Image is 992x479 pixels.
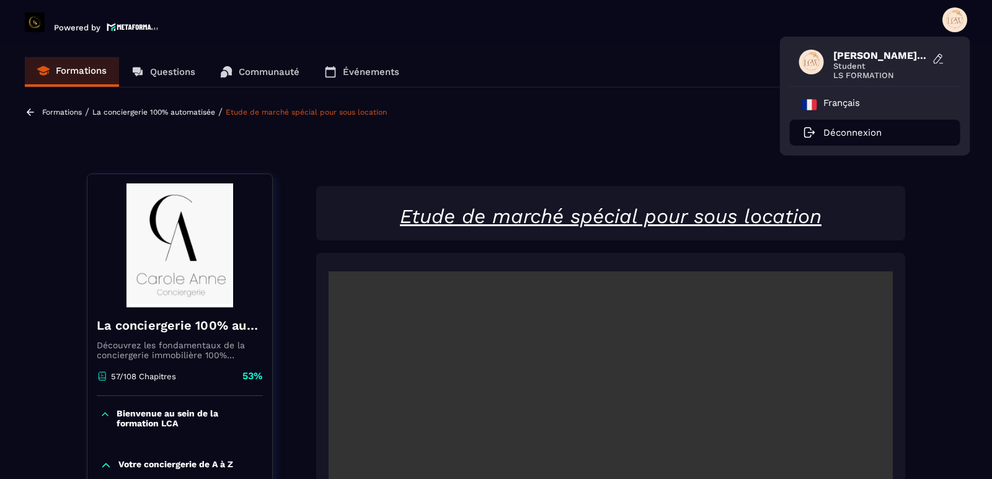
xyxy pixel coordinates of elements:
p: Communauté [239,66,299,77]
p: Powered by [54,23,100,32]
img: banner [97,183,263,307]
p: Formations [56,65,107,76]
a: La conciergerie 100% automatisée [92,108,215,116]
p: Découvrez les fondamentaux de la conciergerie immobilière 100% automatisée. Cette formation est c... [97,340,263,360]
span: / [85,106,89,118]
p: Déconnexion [823,127,882,138]
a: Etude de marché spécial pour sous location [226,108,387,116]
p: 57/108 Chapitres [111,372,176,381]
p: Français [823,97,860,112]
p: Votre conciergerie de A à Z [118,459,233,472]
u: Etude de marché spécial pour sous location [400,204,821,228]
a: Formations [25,57,119,87]
span: [PERSON_NAME] MFONO ONDO [833,50,926,61]
span: / [218,106,223,118]
a: Communauté [208,57,312,87]
span: LS FORMATION [833,71,926,80]
img: logo [107,22,159,32]
span: Student [833,61,926,71]
p: Bienvenue au sein de la formation LCA [117,408,260,428]
p: Questions [150,66,195,77]
a: Événements [312,57,412,87]
p: 53% [242,369,263,383]
a: Questions [119,57,208,87]
h4: La conciergerie 100% automatisée [97,317,263,334]
img: logo-branding [25,12,45,32]
a: Formations [42,108,82,116]
p: Événements [343,66,399,77]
